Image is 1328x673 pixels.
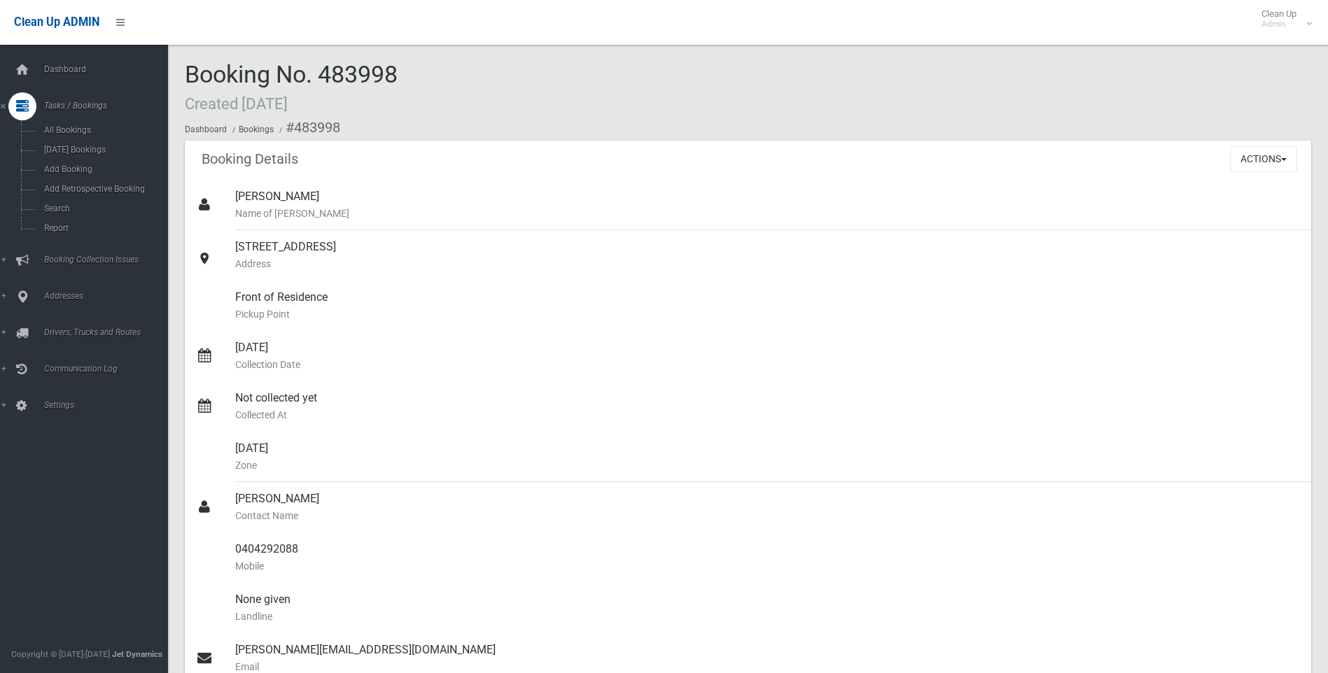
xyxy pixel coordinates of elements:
[235,608,1300,625] small: Landline
[235,532,1300,583] div: 0404292088
[185,60,398,115] span: Booking No. 483998
[40,184,167,194] span: Add Retrospective Booking
[1230,146,1297,172] button: Actions
[235,432,1300,482] div: [DATE]
[185,125,227,134] a: Dashboard
[40,64,179,74] span: Dashboard
[235,306,1300,323] small: Pickup Point
[235,255,1300,272] small: Address
[112,649,162,659] strong: Jet Dynamics
[235,205,1300,222] small: Name of [PERSON_NAME]
[1254,8,1310,29] span: Clean Up
[40,145,167,155] span: [DATE] Bookings
[235,331,1300,381] div: [DATE]
[40,364,179,374] span: Communication Log
[40,291,179,301] span: Addresses
[235,230,1300,281] div: [STREET_ADDRESS]
[185,94,288,113] small: Created [DATE]
[40,125,167,135] span: All Bookings
[40,101,179,111] span: Tasks / Bookings
[40,204,167,213] span: Search
[276,115,340,141] li: #483998
[235,507,1300,524] small: Contact Name
[40,223,167,233] span: Report
[185,146,315,173] header: Booking Details
[1261,19,1296,29] small: Admin
[235,583,1300,633] div: None given
[235,558,1300,574] small: Mobile
[40,255,179,264] span: Booking Collection Issues
[235,381,1300,432] div: Not collected yet
[40,400,179,410] span: Settings
[40,164,167,174] span: Add Booking
[235,406,1300,423] small: Collected At
[11,649,110,659] span: Copyright © [DATE]-[DATE]
[235,457,1300,474] small: Zone
[235,482,1300,532] div: [PERSON_NAME]
[235,180,1300,230] div: [PERSON_NAME]
[239,125,274,134] a: Bookings
[14,15,99,29] span: Clean Up ADMIN
[235,356,1300,373] small: Collection Date
[235,281,1300,331] div: Front of Residence
[40,327,179,337] span: Drivers, Trucks and Routes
